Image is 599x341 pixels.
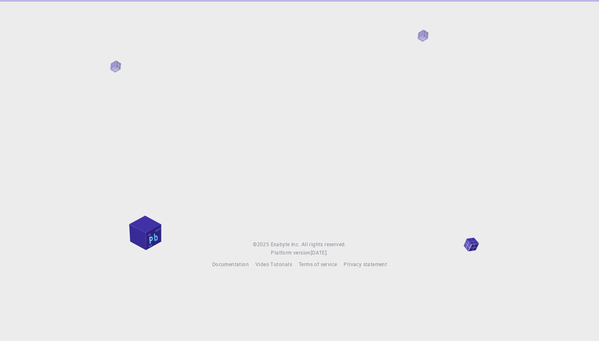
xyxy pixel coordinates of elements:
span: All rights reserved. [302,240,346,249]
a: Video Tutorials [255,260,292,269]
span: [DATE] . [311,249,328,256]
span: Platform version [271,249,310,257]
span: © 2025 [253,240,270,249]
a: Exabyte Inc. [271,240,300,249]
span: Privacy statement [344,261,387,267]
a: [DATE]. [311,249,328,257]
span: Terms of service [299,261,337,267]
span: Exabyte Inc. [271,241,300,247]
span: Documentation [212,261,249,267]
a: Privacy statement [344,260,387,269]
a: Documentation [212,260,249,269]
span: Video Tutorials [255,261,292,267]
a: Terms of service [299,260,337,269]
